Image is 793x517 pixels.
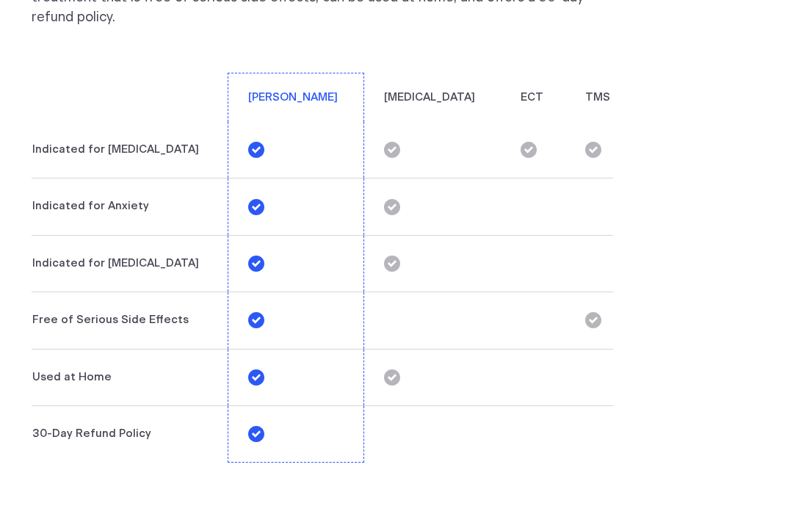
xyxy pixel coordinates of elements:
th: [PERSON_NAME] [228,73,363,122]
th: Free of Serious Side Effects [32,292,228,349]
th: Indicated for Anxiety [32,178,228,235]
th: Indicated for [MEDICAL_DATA] [32,235,228,292]
th: Indicated for [MEDICAL_DATA] [32,122,228,178]
abbr: Electroconvulsive therapy [521,92,543,103]
th: [MEDICAL_DATA] [363,73,501,122]
th: 30-Day Refund Policy [32,406,228,463]
abbr: Transcranial magnetic stimulation [585,92,610,103]
th: Used at Home [32,349,228,405]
